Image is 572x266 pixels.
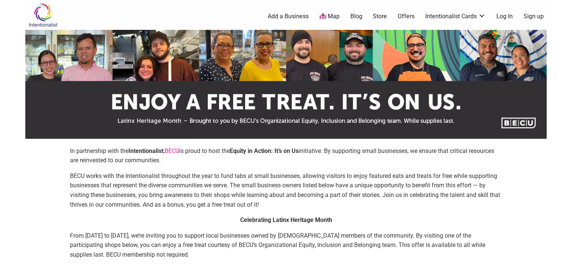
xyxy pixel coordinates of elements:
p: BECU works with the Intentionalist throughout the year to fund tabs at small businesses, allowing... [70,171,502,209]
a: Sign up [524,12,544,21]
strong: Equity in Action: It’s on Us [230,147,299,154]
strong: Intentionalist [128,147,163,154]
img: sponsor logo [25,30,547,139]
a: Intentionalist Cards [425,12,486,21]
p: From [DATE] to [DATE], we’re inviting you to support local businesses owned by [DEMOGRAPHIC_DATA]... [70,231,502,260]
a: Store [373,12,387,21]
strong: Celebrating Latinx Heritage Month [240,216,332,223]
a: Blog [350,12,362,21]
p: In partnership with the , is proud to host the initiative. By supporting small businesses, we ens... [70,146,502,165]
a: BECU [165,147,179,154]
img: Intentionalist [25,3,61,27]
a: Map [320,12,340,21]
a: Add a Business [268,12,309,21]
a: Offers [398,12,414,21]
a: Log In [496,12,513,21]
